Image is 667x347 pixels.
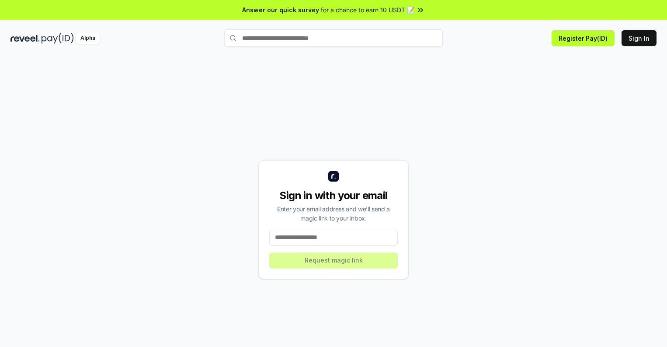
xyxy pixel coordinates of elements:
span: for a chance to earn 10 USDT 📝 [321,5,414,14]
img: reveel_dark [10,33,40,44]
div: Enter your email address and we’ll send a magic link to your inbox. [269,204,398,223]
div: Alpha [76,33,100,44]
button: Sign In [622,30,657,46]
div: Sign in with your email [269,189,398,203]
img: logo_small [328,171,339,182]
img: pay_id [42,33,74,44]
button: Register Pay(ID) [552,30,615,46]
span: Answer our quick survey [242,5,319,14]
